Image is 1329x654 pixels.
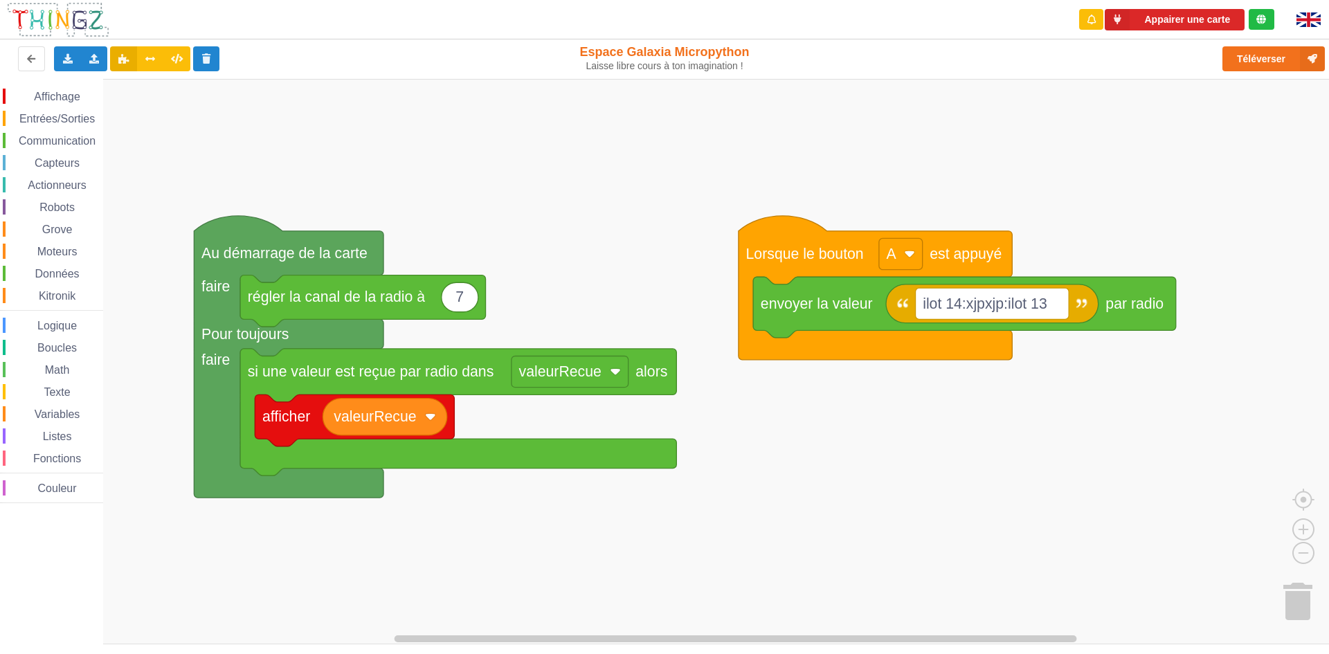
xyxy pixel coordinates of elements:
[201,326,289,343] text: Pour toujours
[35,246,80,257] span: Moteurs
[17,135,98,147] span: Communication
[248,363,494,380] text: si une valeur est reçue par radio dans
[37,290,78,302] span: Kitronik
[1105,9,1245,30] button: Appairer une carte
[35,320,79,331] span: Logique
[33,408,82,420] span: Variables
[262,408,310,425] text: afficher
[37,201,77,213] span: Robots
[1249,9,1274,30] div: Tu es connecté au serveur de création de Thingz
[201,352,230,368] text: faire
[635,363,667,380] text: alors
[549,60,781,72] div: Laisse libre cours à ton imagination !
[334,408,416,425] text: valeurRecue
[40,224,75,235] span: Grove
[17,113,97,125] span: Entrées/Sorties
[31,453,83,464] span: Fonctions
[201,245,368,262] text: Au démarrage de la carte
[201,278,230,294] text: faire
[1105,296,1164,312] text: par radio
[33,157,82,169] span: Capteurs
[923,296,1047,312] text: ilot 14:xjpxjp:ilot 13
[42,386,72,398] span: Texte
[248,289,426,305] text: régler la canal de la radio à
[1222,46,1325,71] button: Téléverser
[1296,12,1321,27] img: gb.png
[32,91,82,102] span: Affichage
[930,246,1002,262] text: est appuyé
[886,246,896,262] text: A
[549,44,781,72] div: Espace Galaxia Micropython
[746,246,864,262] text: Lorsque le bouton
[33,268,82,280] span: Données
[455,289,464,305] text: 7
[41,430,74,442] span: Listes
[36,482,79,494] span: Couleur
[6,1,110,38] img: thingz_logo.png
[43,364,72,376] span: Math
[35,342,79,354] span: Boucles
[26,179,89,191] span: Actionneurs
[519,363,602,380] text: valeurRecue
[761,296,873,312] text: envoyer la valeur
